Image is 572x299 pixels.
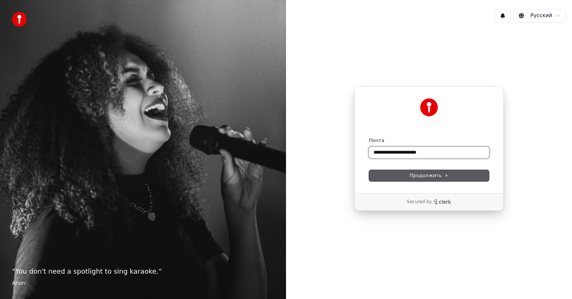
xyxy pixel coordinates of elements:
a: Clerk logo [433,199,451,204]
p: “ You don't need a spotlight to sing karaoke. ” [12,266,274,277]
span: Продолжить [410,172,449,179]
img: Youka [420,98,438,116]
p: Secured by [407,199,432,205]
footer: Anon [12,280,274,287]
img: youka [12,12,27,27]
label: Почта [369,137,384,144]
button: Продолжить [369,170,489,181]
